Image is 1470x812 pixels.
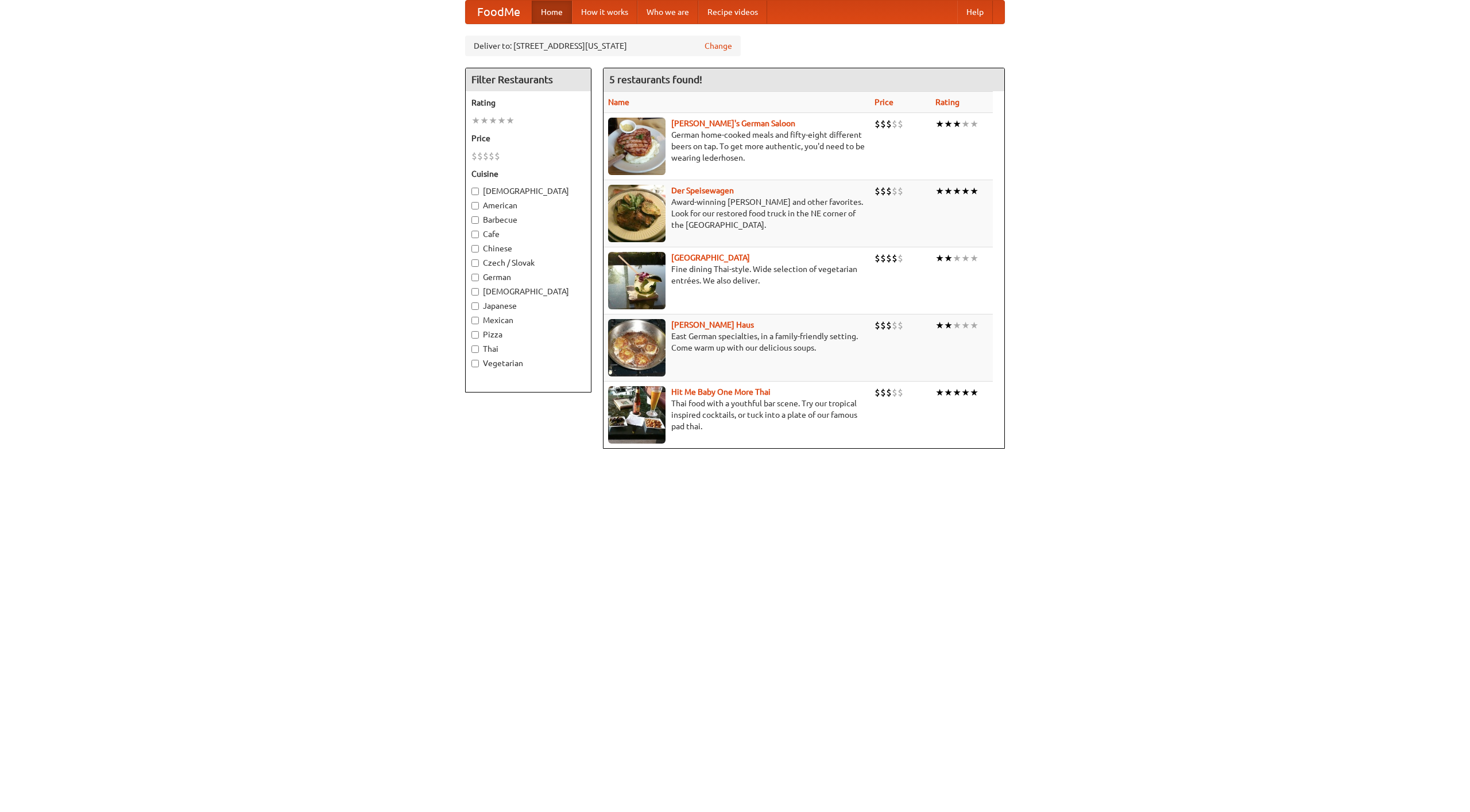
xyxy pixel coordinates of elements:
li: ★ [953,386,961,399]
input: [DEMOGRAPHIC_DATA] [471,288,479,296]
li: ★ [471,114,480,127]
label: Barbecue [471,214,585,226]
li: $ [880,319,886,332]
li: ★ [944,252,953,265]
a: FoodMe [466,1,532,24]
label: Pizza [471,329,585,340]
input: Barbecue [471,216,479,224]
li: ★ [935,386,944,399]
b: [PERSON_NAME]'s German Saloon [671,119,795,128]
a: Change [705,40,732,52]
li: ★ [970,386,978,399]
p: German home-cooked meals and fifty-eight different beers on tap. To get more authentic, you'd nee... [608,129,865,164]
li: $ [886,386,892,399]
label: Vegetarian [471,358,585,369]
label: German [471,271,585,283]
label: Cafe [471,228,585,240]
li: ★ [935,252,944,265]
a: Name [608,98,629,107]
li: $ [892,386,898,399]
p: Award-winning [PERSON_NAME] and other favorites. Look for our restored food truck in the NE corne... [608,196,865,231]
li: $ [886,319,892,332]
input: Mexican [471,317,479,324]
li: ★ [970,118,978,130]
li: ★ [970,185,978,197]
li: ★ [953,118,961,130]
img: babythai.jpg [608,386,666,444]
input: Thai [471,345,479,353]
a: Recipe videos [698,1,767,24]
li: ★ [944,185,953,197]
label: Thai [471,343,585,355]
li: $ [875,386,880,399]
input: Chinese [471,245,479,252]
li: ★ [489,114,497,127]
li: $ [898,118,903,130]
li: ★ [935,185,944,197]
ng-pluralize: 5 restaurants found! [609,74,702,85]
div: Deliver to: [STREET_ADDRESS][US_STATE] [465,36,741,56]
img: speisewagen.jpg [608,185,666,242]
li: ★ [497,114,506,127]
img: kohlhaus.jpg [608,319,666,376]
li: $ [875,185,880,197]
li: ★ [953,319,961,332]
li: $ [892,185,898,197]
input: [DEMOGRAPHIC_DATA] [471,188,479,195]
a: Home [532,1,572,24]
li: $ [892,252,898,265]
li: $ [898,252,903,265]
a: Der Speisewagen [671,186,734,195]
a: Rating [935,98,960,107]
li: $ [892,118,898,130]
li: $ [880,118,886,130]
a: Help [957,1,993,24]
li: $ [880,185,886,197]
li: ★ [970,252,978,265]
li: $ [477,150,483,162]
input: Cafe [471,231,479,238]
input: Japanese [471,302,479,310]
li: ★ [961,118,970,130]
li: $ [898,386,903,399]
label: Chinese [471,243,585,254]
li: ★ [944,319,953,332]
li: $ [471,150,477,162]
h5: Rating [471,97,585,108]
input: Vegetarian [471,360,479,367]
a: [PERSON_NAME] Haus [671,320,754,329]
h5: Price [471,133,585,144]
a: [GEOGRAPHIC_DATA] [671,253,750,262]
label: Japanese [471,300,585,312]
label: American [471,200,585,211]
input: Pizza [471,331,479,339]
h4: Filter Restaurants [466,68,591,91]
li: $ [886,118,892,130]
li: ★ [961,319,970,332]
li: $ [898,185,903,197]
p: East German specialties, in a family-friendly setting. Come warm up with our delicious soups. [608,331,865,353]
li: $ [880,386,886,399]
a: Hit Me Baby One More Thai [671,387,771,397]
li: $ [875,252,880,265]
a: Price [875,98,893,107]
img: esthers.jpg [608,118,666,175]
li: $ [880,252,886,265]
li: ★ [961,252,970,265]
li: ★ [953,185,961,197]
li: ★ [480,114,489,127]
label: [DEMOGRAPHIC_DATA] [471,286,585,297]
li: ★ [935,118,944,130]
label: Mexican [471,314,585,326]
li: ★ [506,114,514,127]
li: $ [483,150,489,162]
li: ★ [935,319,944,332]
li: $ [489,150,494,162]
li: $ [892,319,898,332]
input: German [471,274,479,281]
a: Who we are [637,1,698,24]
label: Czech / Slovak [471,257,585,269]
label: [DEMOGRAPHIC_DATA] [471,185,585,197]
